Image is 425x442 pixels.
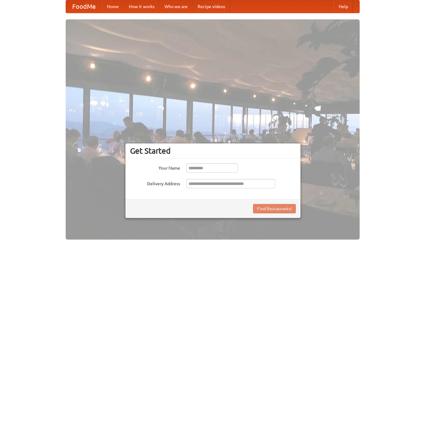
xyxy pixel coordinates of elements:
[159,0,193,13] a: Who we are
[334,0,353,13] a: Help
[130,179,180,187] label: Delivery Address
[130,163,180,171] label: Your Name
[102,0,124,13] a: Home
[124,0,159,13] a: How it works
[66,0,102,13] a: FoodMe
[130,146,296,156] h3: Get Started
[253,204,296,213] button: Find Restaurants!
[193,0,230,13] a: Recipe videos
